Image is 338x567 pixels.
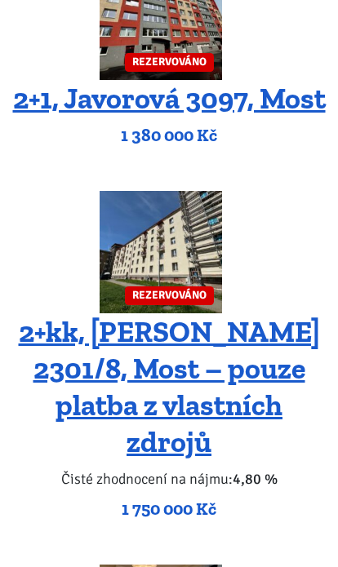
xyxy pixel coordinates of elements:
[233,471,278,489] b: 4,80 %
[13,82,326,117] a: 2+1, Javorová 3097, Most
[100,192,222,314] a: REZERVOVÁNO
[19,315,320,460] a: 2+kk, [PERSON_NAME] 2301/8, Most – pouze platba z vlastních zdrojů
[125,287,214,306] span: REZERVOVÁNO
[11,468,327,491] p: Čisté zhodnocení na nájmu:
[125,54,214,73] span: REZERVOVÁNO
[13,125,326,148] p: 1 380 000 Kč
[11,498,327,521] p: 1 750 000 Kč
